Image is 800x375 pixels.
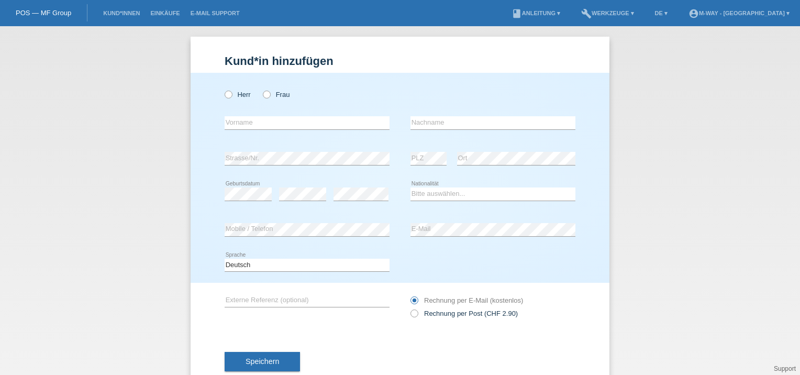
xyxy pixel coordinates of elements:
[410,296,523,304] label: Rechnung per E-Mail (kostenlos)
[225,54,575,68] h1: Kund*in hinzufügen
[246,357,279,366] span: Speichern
[145,10,185,16] a: Einkäufe
[225,352,300,372] button: Speichern
[774,365,796,372] a: Support
[506,10,565,16] a: bookAnleitung ▾
[410,310,518,317] label: Rechnung per Post (CHF 2.90)
[225,91,251,98] label: Herr
[581,8,592,19] i: build
[263,91,270,97] input: Frau
[185,10,245,16] a: E-Mail Support
[688,8,699,19] i: account_circle
[512,8,522,19] i: book
[16,9,71,17] a: POS — MF Group
[683,10,795,16] a: account_circlem-way - [GEOGRAPHIC_DATA] ▾
[410,310,417,323] input: Rechnung per Post (CHF 2.90)
[225,91,231,97] input: Herr
[650,10,673,16] a: DE ▾
[410,296,417,310] input: Rechnung per E-Mail (kostenlos)
[98,10,145,16] a: Kund*innen
[576,10,639,16] a: buildWerkzeuge ▾
[263,91,290,98] label: Frau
